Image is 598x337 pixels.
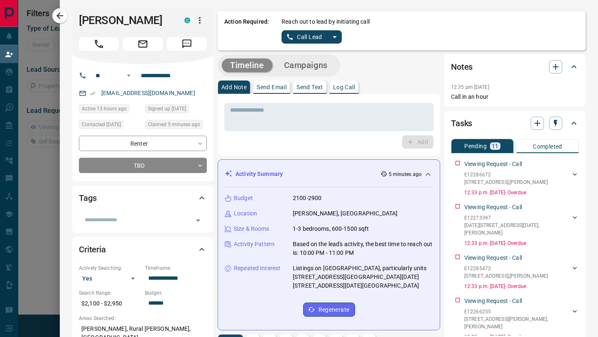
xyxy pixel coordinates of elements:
p: 5 minutes ago [389,171,422,178]
div: Tue Aug 12 2025 [79,104,141,116]
p: 12:33 p.m. [DATE] - Overdue [464,239,579,247]
div: E12266255[STREET_ADDRESS][PERSON_NAME],[PERSON_NAME] [464,306,579,332]
span: Email [123,37,163,51]
p: E12285472 [464,265,548,272]
p: Budget: [145,289,207,297]
div: split button [282,30,342,44]
p: 1-3 bedrooms, 600-1500 sqft [293,225,369,233]
p: Viewing Request - Call [464,297,522,305]
p: Activity Summary [235,170,283,178]
div: TBD [79,158,207,173]
span: Claimed 5 minutes ago [148,120,200,129]
button: Timeline [222,59,272,72]
p: Repeated Interest [234,264,280,273]
p: [STREET_ADDRESS][PERSON_NAME] , [PERSON_NAME] [464,315,571,330]
p: Action Required: [224,17,269,44]
span: Message [167,37,207,51]
div: Activity Summary5 minutes ago [225,166,433,182]
p: Add Note [221,84,247,90]
h2: Notes [451,60,473,73]
p: Send Email [257,84,287,90]
p: [PERSON_NAME], [GEOGRAPHIC_DATA] [293,209,397,218]
svg: Email Verified [90,90,96,96]
div: Fri Jul 18 2025 [79,120,141,132]
p: [DATE][STREET_ADDRESS][DATE] , [PERSON_NAME] [464,222,571,237]
p: Call in an hour [451,93,579,101]
p: Size & Rooms [234,225,270,233]
h2: Tags [79,191,96,205]
button: Call Lead [282,30,328,44]
h2: Tasks [451,117,472,130]
p: E12266255 [464,308,571,315]
div: Tags [79,188,207,208]
div: Renter [79,136,207,151]
div: Tasks [451,113,579,133]
a: [EMAIL_ADDRESS][DOMAIN_NAME] [101,90,195,96]
div: Criteria [79,239,207,259]
p: [STREET_ADDRESS] , [PERSON_NAME] [464,272,548,280]
p: 2100-2900 [293,194,321,203]
div: E12285472[STREET_ADDRESS],[PERSON_NAME] [464,263,579,281]
p: Location [234,209,257,218]
p: $2,100 - $2,950 [79,297,141,310]
p: [STREET_ADDRESS] , [PERSON_NAME] [464,178,548,186]
h1: [PERSON_NAME] [79,14,172,27]
p: Based on the lead's activity, the best time to reach out is: 10:00 PM - 11:00 PM [293,240,433,257]
p: Pending [464,143,487,149]
p: Areas Searched: [79,315,207,322]
button: Regenerate [303,303,355,317]
p: Viewing Request - Call [464,254,522,262]
div: condos.ca [184,17,190,23]
p: E12286672 [464,171,548,178]
p: Viewing Request - Call [464,203,522,212]
h2: Criteria [79,243,106,256]
span: Call [79,37,119,51]
p: Viewing Request - Call [464,160,522,168]
p: Log Call [333,84,355,90]
div: E12273397[DATE][STREET_ADDRESS][DATE],[PERSON_NAME] [464,212,579,238]
p: E12273397 [464,214,571,222]
span: Signed up [DATE] [148,105,186,113]
div: Notes [451,57,579,77]
button: Campaigns [276,59,336,72]
p: 12:33 p.m. [DATE] - Overdue [464,189,579,196]
p: 11 [492,143,499,149]
p: Actively Searching: [79,264,141,272]
button: Open [124,71,134,81]
p: Completed [533,144,562,149]
p: 12:33 p.m. [DATE] - Overdue [464,283,579,290]
span: Contacted [DATE] [82,120,121,129]
p: Send Text [297,84,323,90]
p: Budget [234,194,253,203]
div: Wed May 28 2025 [145,104,207,116]
span: Active 13 hours ago [82,105,127,113]
p: Listings on [GEOGRAPHIC_DATA], particularly units [STREET_ADDRESS][GEOGRAPHIC_DATA][DATE][STREET_... [293,264,433,290]
p: Activity Pattern [234,240,274,249]
div: Yes [79,272,141,285]
p: Search Range: [79,289,141,297]
p: Reach out to lead by initiating call [282,17,370,26]
p: 12:35 pm [DATE] [451,84,489,90]
div: E12286672[STREET_ADDRESS],[PERSON_NAME] [464,169,579,188]
p: Timeframe: [145,264,207,272]
div: Wed Aug 13 2025 [145,120,207,132]
button: Open [192,215,204,226]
